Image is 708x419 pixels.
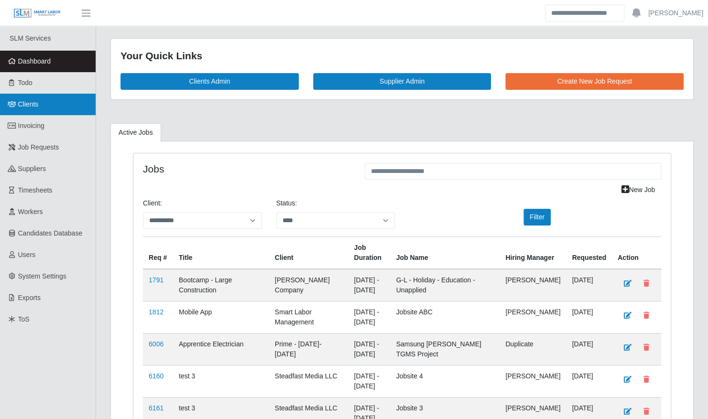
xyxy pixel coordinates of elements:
[500,333,566,365] td: Duplicate
[500,236,566,269] th: Hiring Manager
[173,269,269,301] td: Bootcamp - Large Construction
[523,209,551,226] button: Filter
[149,404,163,412] a: 6161
[18,294,41,301] span: Exports
[348,365,390,397] td: [DATE] - [DATE]
[18,315,30,323] span: ToS
[18,165,46,172] span: Suppliers
[566,365,612,397] td: [DATE]
[18,186,53,194] span: Timesheets
[313,73,491,90] a: Supplier Admin
[566,236,612,269] th: Requested
[348,301,390,333] td: [DATE] - [DATE]
[10,34,51,42] span: SLM Services
[173,236,269,269] th: Title
[545,5,624,21] input: Search
[18,208,43,215] span: Workers
[269,269,349,301] td: [PERSON_NAME] Company
[612,236,661,269] th: Action
[120,73,299,90] a: Clients Admin
[500,269,566,301] td: [PERSON_NAME]
[143,163,350,175] h4: Jobs
[390,301,500,333] td: Jobsite ABC
[566,269,612,301] td: [DATE]
[18,122,44,129] span: Invoicing
[390,236,500,269] th: Job Name
[648,8,703,18] a: [PERSON_NAME]
[566,301,612,333] td: [DATE]
[13,8,61,19] img: SLM Logo
[149,340,163,348] a: 6006
[348,269,390,301] td: [DATE] - [DATE]
[390,365,500,397] td: Jobsite 4
[173,333,269,365] td: Apprentice Electrician
[173,365,269,397] td: test 3
[18,57,51,65] span: Dashboard
[149,308,163,316] a: 1812
[143,236,173,269] th: Req #
[500,365,566,397] td: [PERSON_NAME]
[348,333,390,365] td: [DATE] - [DATE]
[269,301,349,333] td: Smart Labor Management
[269,236,349,269] th: Client
[149,276,163,284] a: 1791
[390,333,500,365] td: Samsung [PERSON_NAME] TGMS Project
[500,301,566,333] td: [PERSON_NAME]
[173,301,269,333] td: Mobile App
[18,229,83,237] span: Candidates Database
[149,372,163,380] a: 6160
[143,198,162,208] label: Client:
[348,236,390,269] th: Job Duration
[18,143,59,151] span: Job Requests
[269,333,349,365] td: Prime - [DATE]-[DATE]
[18,251,36,258] span: Users
[18,272,66,280] span: System Settings
[110,123,161,142] a: Active Jobs
[18,100,39,108] span: Clients
[390,269,500,301] td: G-L - Holiday - Education - Unapplied
[566,333,612,365] td: [DATE]
[18,79,33,86] span: Todo
[120,48,684,64] div: Your Quick Links
[505,73,684,90] a: Create New Job Request
[615,182,661,198] a: New Job
[276,198,297,208] label: Status:
[269,365,349,397] td: Steadfast Media LLC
